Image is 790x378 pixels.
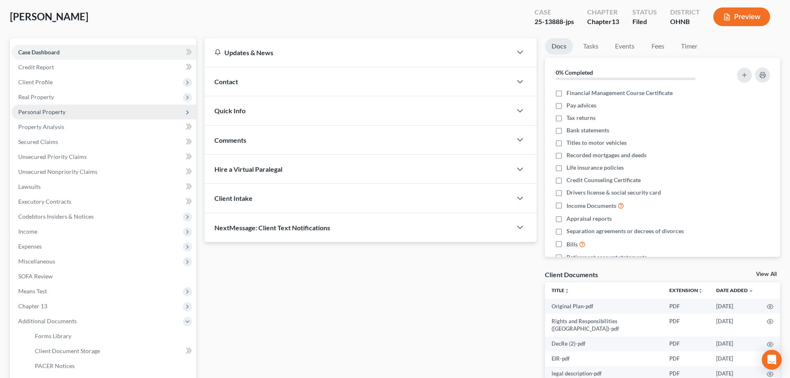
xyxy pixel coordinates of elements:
div: District [670,7,700,17]
span: Client Document Storage [35,347,100,354]
a: Fees [644,38,671,54]
span: Separation agreements or decrees of divorces [566,227,684,235]
span: 13 [612,17,619,25]
td: [DATE] [710,299,760,314]
span: Hire a Virtual Paralegal [214,165,282,173]
span: Means Test [18,288,47,295]
td: PDF [663,351,710,366]
span: Additional Documents [18,317,77,324]
span: Forms Library [35,332,71,339]
div: Chapter [587,17,619,27]
span: Financial Management Course Certificate [566,89,673,97]
div: Chapter [587,7,619,17]
span: Income Documents [566,202,616,210]
div: Status [632,7,657,17]
strong: 0% Completed [556,69,593,76]
span: Titles to motor vehicles [566,139,627,147]
span: Lawsuits [18,183,41,190]
td: Original Plan-pdf [545,299,663,314]
a: Titleunfold_more [552,287,569,293]
a: Docs [545,38,573,54]
span: Miscellaneous [18,258,55,265]
a: Tasks [576,38,605,54]
span: Tax returns [566,114,596,122]
span: NextMessage: Client Text Notifications [214,224,330,232]
span: PACER Notices [35,362,75,369]
span: Unsecured Nonpriority Claims [18,168,97,175]
td: EIR-pdf [545,351,663,366]
a: Secured Claims [12,134,196,149]
a: Unsecured Priority Claims [12,149,196,164]
span: [PERSON_NAME] [10,10,88,22]
span: Chapter 13 [18,302,47,310]
div: Updates & News [214,48,502,57]
span: Life insurance policies [566,163,624,172]
span: SOFA Review [18,273,53,280]
span: Real Property [18,93,54,100]
span: Secured Claims [18,138,58,145]
i: unfold_more [698,288,703,293]
div: Client Documents [545,270,598,279]
i: unfold_more [564,288,569,293]
td: PDF [663,314,710,337]
i: expand_more [749,288,754,293]
a: Case Dashboard [12,45,196,60]
a: Client Document Storage [28,344,196,358]
td: [DATE] [710,337,760,351]
span: Case Dashboard [18,49,60,56]
span: Property Analysis [18,123,64,130]
div: Case [535,7,574,17]
span: Pay advices [566,101,596,110]
td: [DATE] [710,314,760,337]
span: Retirement account statements [566,253,647,261]
td: [DATE] [710,351,760,366]
span: Contact [214,78,238,85]
span: Quick Info [214,107,246,115]
span: Client Profile [18,78,53,85]
span: Income [18,228,37,235]
div: Open Intercom Messenger [762,350,782,370]
span: Expenses [18,243,42,250]
div: 25-13888-jps [535,17,574,27]
a: Date Added expand_more [716,287,754,293]
span: Recorded mortgages and deeds [566,151,647,159]
a: SOFA Review [12,269,196,284]
a: Extensionunfold_more [669,287,703,293]
a: Lawsuits [12,179,196,194]
span: Codebtors Insiders & Notices [18,213,94,220]
a: Events [608,38,641,54]
td: Rights and Responsibilities ([GEOGRAPHIC_DATA])-pdf [545,314,663,337]
div: Filed [632,17,657,27]
a: Timer [674,38,704,54]
a: Executory Contracts [12,194,196,209]
td: PDF [663,337,710,351]
span: Unsecured Priority Claims [18,153,87,160]
button: Preview [713,7,770,26]
span: Executory Contracts [18,198,71,205]
span: Bills [566,240,578,249]
span: Comments [214,136,246,144]
a: Forms Library [28,329,196,344]
span: Appraisal reports [566,215,612,223]
a: Credit Report [12,60,196,75]
td: DecRe (2)-pdf [545,337,663,351]
span: Personal Property [18,108,66,115]
a: Unsecured Nonpriority Claims [12,164,196,179]
span: Credit Counseling Certificate [566,176,641,184]
a: PACER Notices [28,358,196,373]
span: Bank statements [566,126,609,134]
a: Property Analysis [12,119,196,134]
a: View All [756,271,777,277]
span: Client Intake [214,194,253,202]
span: Drivers license & social security card [566,188,661,197]
div: OHNB [670,17,700,27]
span: Credit Report [18,63,54,71]
td: PDF [663,299,710,314]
